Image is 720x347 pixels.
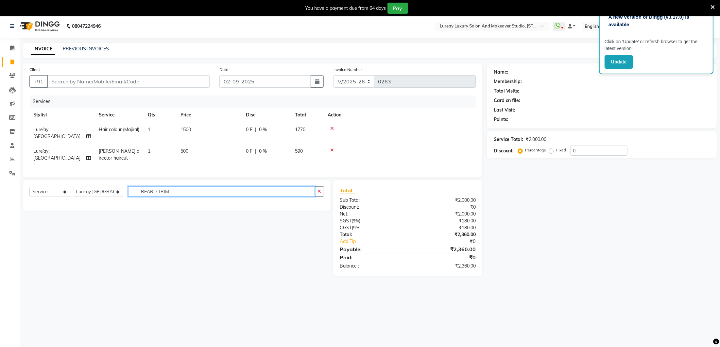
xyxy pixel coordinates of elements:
div: Membership: [494,78,522,85]
span: 0 % [259,148,267,155]
span: | [255,148,256,155]
div: ₹2,360.00 [408,263,481,269]
p: A new version of Dingg (v3.17.0) is available [609,13,704,28]
span: 1500 [180,127,191,132]
span: CGST [340,225,352,231]
span: Hair colour (Majiral) [99,127,139,132]
span: | [255,126,256,133]
span: 9% [353,218,359,223]
th: Qty [144,108,177,122]
div: ₹180.00 [408,217,481,224]
div: Paid: [335,253,408,261]
div: ₹2,360.00 [408,231,481,238]
a: PREVIOUS INVOICES [63,46,109,52]
th: Stylist [29,108,95,122]
div: ₹0 [408,204,481,211]
th: Disc [242,108,291,122]
div: ₹2,000.00 [526,136,547,143]
div: ₹2,000.00 [408,197,481,204]
div: Points: [494,116,508,123]
button: Pay [387,3,408,14]
div: Name: [494,69,508,76]
img: logo [17,17,61,35]
div: Service Total: [494,136,523,143]
div: Balance : [335,263,408,269]
span: Lure’ay [GEOGRAPHIC_DATA] [33,127,80,139]
label: Invoice Number [334,67,362,73]
div: Discount: [494,147,514,154]
div: ( ) [335,224,408,231]
div: ( ) [335,217,408,224]
span: 1 [148,127,150,132]
p: Click on ‘Update’ or refersh browser to get the latest version. [605,38,708,52]
span: 1 [148,148,150,154]
div: ₹180.00 [408,224,481,231]
b: 08047224946 [72,17,101,35]
span: [PERSON_NAME] director haircut [99,148,139,161]
span: 0 F [246,126,252,133]
th: Service [95,108,144,122]
span: 500 [180,148,188,154]
span: 0 F [246,148,252,155]
div: ₹0 [420,238,481,245]
label: Client [29,67,40,73]
span: 1770 [295,127,305,132]
div: You have a payment due from 64 days [305,5,386,12]
th: Total [291,108,324,122]
button: +91 [29,75,48,88]
div: Net: [335,211,408,217]
div: Total Visits: [494,88,520,95]
div: Discount: [335,204,408,211]
span: Lure’ay [GEOGRAPHIC_DATA] [33,148,80,161]
button: Update [605,55,633,69]
div: Last Visit: [494,107,516,113]
label: Percentage [525,147,546,153]
input: Search or Scan [128,186,315,197]
div: Sub Total: [335,197,408,204]
div: ₹0 [408,253,481,261]
div: Services [30,95,481,108]
span: 9% [353,225,359,230]
label: Fixed [557,147,566,153]
span: SGST [340,218,351,224]
span: 0 % [259,126,267,133]
a: Add Tip [335,238,420,245]
div: ₹2,000.00 [408,211,481,217]
div: ₹2,360.00 [408,245,481,253]
th: Price [177,108,242,122]
th: Action [324,108,476,122]
input: Search by Name/Mobile/Email/Code [47,75,210,88]
a: INVOICE [31,43,55,55]
div: Card on file: [494,97,521,104]
span: 590 [295,148,303,154]
span: Total [340,187,355,194]
div: Payable: [335,245,408,253]
label: Date [219,67,228,73]
div: Total: [335,231,408,238]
